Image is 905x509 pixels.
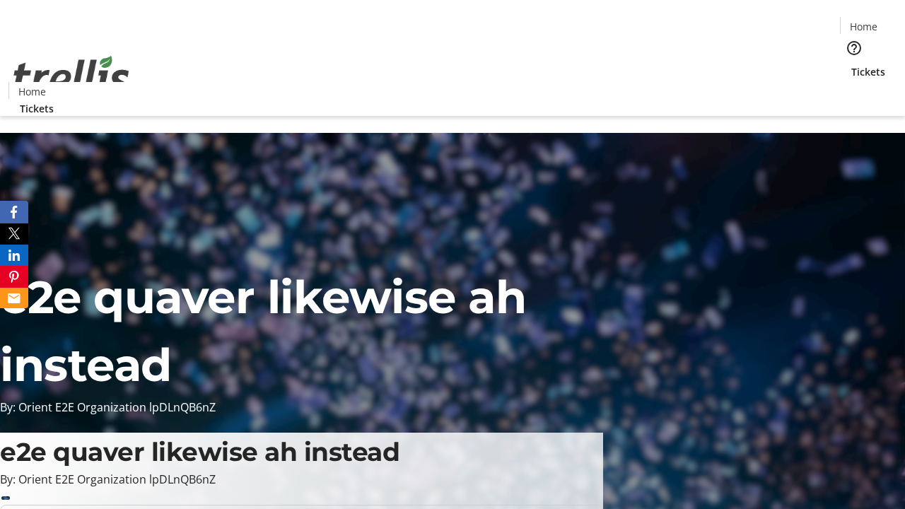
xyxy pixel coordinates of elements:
button: Cart [840,79,868,107]
span: Tickets [20,101,54,116]
span: Home [18,84,46,99]
a: Tickets [8,101,65,116]
a: Tickets [840,64,897,79]
span: Home [850,19,877,34]
a: Home [841,19,886,34]
button: Help [840,34,868,62]
a: Home [9,84,54,99]
img: Orient E2E Organization lpDLnQB6nZ's Logo [8,40,134,111]
span: Tickets [851,64,885,79]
